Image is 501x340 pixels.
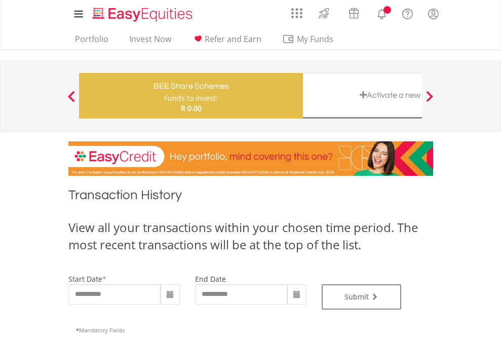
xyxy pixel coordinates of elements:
img: EasyEquities_Logo.png [91,6,197,23]
label: end date [195,274,226,284]
div: Funds to invest: [164,93,218,103]
span: My Funds [282,32,349,46]
button: Next [419,96,440,106]
a: Invest Now [125,34,175,50]
a: My Profile [420,3,446,25]
img: EasyCredit Promotion Banner [68,141,433,176]
a: FAQ's and Support [395,3,420,23]
a: Home page [89,3,197,23]
img: vouchers-v2.svg [345,5,362,21]
span: R 0.00 [181,103,202,113]
a: Portfolio [71,34,112,50]
button: Submit [322,284,402,310]
span: Mandatory Fields [76,326,125,334]
div: BEE Share Schemes [85,79,297,93]
a: Notifications [369,3,395,23]
img: thrive-v2.svg [316,5,332,21]
label: start date [68,274,102,284]
button: Previous [61,96,82,106]
span: Refer and Earn [205,33,261,45]
a: AppsGrid [285,3,309,19]
div: View all your transactions within your chosen time period. The most recent transactions will be a... [68,219,433,254]
a: Refer and Earn [188,34,265,50]
a: Vouchers [339,3,369,21]
h1: Transaction History [68,186,433,209]
img: grid-menu-icon.svg [291,8,302,19]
